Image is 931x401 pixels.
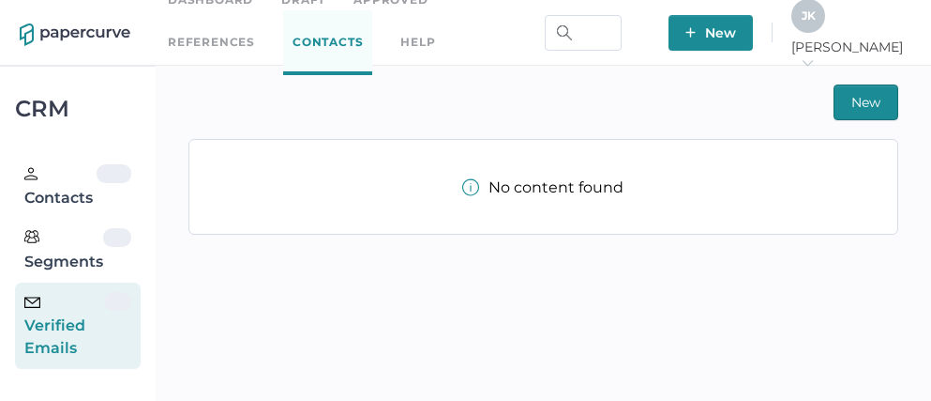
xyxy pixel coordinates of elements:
button: New [668,15,753,51]
div: help [400,32,435,53]
img: search.bf03fe8b.svg [557,25,572,40]
div: CRM [15,100,141,117]
span: New [851,85,880,119]
img: info-tooltip-active.a952ecf1.svg [462,178,479,196]
img: papercurve-logo-colour.7244d18c.svg [20,23,130,46]
span: New [685,15,736,51]
img: email-icon-black.c777dcea.svg [24,297,40,308]
div: Contacts [24,164,97,209]
a: Contacts [283,10,372,75]
div: Verified Emails [24,292,104,360]
a: References [168,32,255,53]
img: person.20a629c4.svg [24,167,38,180]
div: No content found [462,178,623,196]
img: segments.b9481e3d.svg [24,229,39,244]
img: plus-white.e19ec114.svg [685,27,696,38]
button: New [833,85,898,120]
div: Segments [24,228,103,273]
span: J K [802,8,816,23]
span: [PERSON_NAME] [791,39,911,72]
i: arrow_right [801,56,814,69]
input: Search Workspace [545,15,622,51]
